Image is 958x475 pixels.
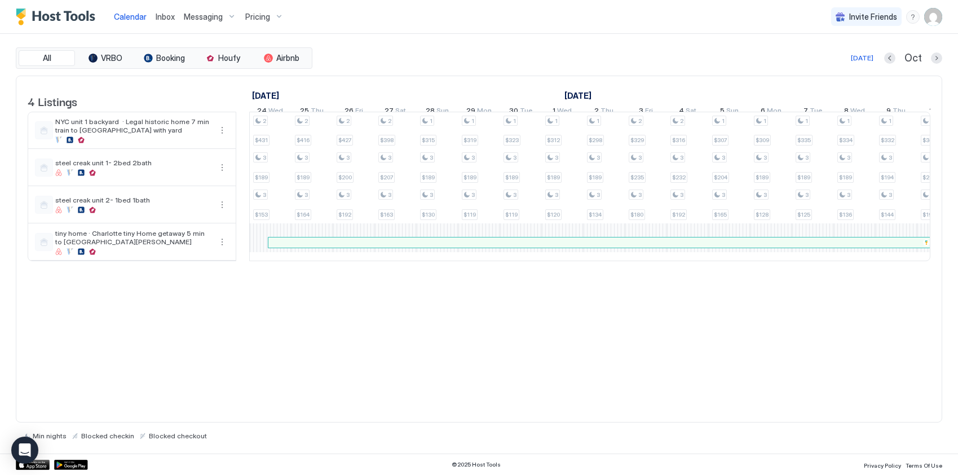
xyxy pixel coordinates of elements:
[254,104,286,120] a: September 24, 2025
[722,154,725,161] span: 3
[195,50,251,66] button: Houfy
[763,117,766,125] span: 1
[931,52,942,64] button: Next month
[547,211,560,218] span: $120
[304,154,308,161] span: 3
[844,106,849,118] span: 8
[114,11,147,23] a: Calendar
[889,117,891,125] span: 1
[922,174,936,181] span: $283
[16,8,100,25] div: Host Tools Logo
[726,106,739,118] span: Sun
[714,174,727,181] span: $204
[589,137,602,144] span: $298
[805,191,809,199] span: 3
[722,117,725,125] span: 1
[841,104,868,120] a: October 8, 2025
[338,211,351,218] span: $192
[680,191,683,199] span: 3
[11,437,38,464] div: Open Intercom Messenger
[184,12,223,22] span: Messaging
[342,104,366,120] a: September 26, 2025
[589,211,602,218] span: $134
[922,137,935,144] span: $341
[801,104,825,120] a: October 7, 2025
[839,174,852,181] span: $189
[54,460,88,470] a: Google Play Store
[557,106,572,118] span: Wed
[847,154,850,161] span: 3
[55,117,211,134] span: NYC unit 1 backyard · Legal historic home 7 min train to [GEOGRAPHIC_DATA] with yard
[884,104,908,120] a: October 9, 2025
[263,117,266,125] span: 2
[864,462,901,469] span: Privacy Policy
[215,235,229,249] button: More options
[215,161,229,174] button: More options
[589,174,602,181] span: $189
[19,50,75,66] button: All
[597,154,600,161] span: 3
[101,53,122,63] span: VRBO
[255,137,268,144] span: $431
[215,124,229,137] button: More options
[249,87,282,104] a: September 24, 2025
[345,106,354,118] span: 26
[520,106,532,118] span: Tue
[297,104,326,120] a: September 25, 2025
[346,154,350,161] span: 3
[893,106,906,118] span: Thu
[850,106,865,118] span: Wed
[597,191,600,199] span: 3
[55,196,211,204] span: steel creak unit 2- 1bed 1bath
[297,211,310,218] span: $164
[297,174,310,181] span: $189
[114,12,147,21] span: Calendar
[268,106,283,118] span: Wed
[555,191,558,199] span: 3
[555,117,558,125] span: 1
[506,104,535,120] a: September 30, 2025
[797,211,810,218] span: $125
[797,174,810,181] span: $189
[422,211,435,218] span: $130
[505,137,519,144] span: $323
[881,137,894,144] span: $332
[466,106,475,118] span: 29
[471,154,475,161] span: 3
[463,174,476,181] span: $189
[513,191,516,199] span: 3
[555,154,558,161] span: 3
[380,211,393,218] span: $163
[884,52,895,64] button: Previous month
[218,53,240,63] span: Houfy
[804,106,808,118] span: 7
[676,104,699,120] a: October 4, 2025
[215,198,229,212] div: menu
[81,432,134,440] span: Blocked checkin
[591,104,616,120] a: October 2, 2025
[597,117,599,125] span: 1
[926,104,949,120] a: October 10, 2025
[300,106,309,118] span: 25
[16,460,50,470] a: App Store
[388,117,391,125] span: 2
[847,117,850,125] span: 1
[562,87,594,104] a: October 1, 2025
[922,211,935,218] span: $199
[430,117,432,125] span: 1
[639,106,643,118] span: 3
[513,154,516,161] span: 3
[43,53,51,63] span: All
[55,159,211,167] span: steel creak unit 1- 2bed 2bath
[851,53,873,63] div: [DATE]
[810,106,822,118] span: Tue
[477,106,492,118] span: Mon
[553,106,555,118] span: 1
[889,191,892,199] span: 3
[452,461,501,468] span: © 2025 Host Tools
[215,161,229,174] div: menu
[16,47,312,69] div: tab-group
[215,124,229,137] div: menu
[355,106,363,118] span: Fri
[380,137,394,144] span: $398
